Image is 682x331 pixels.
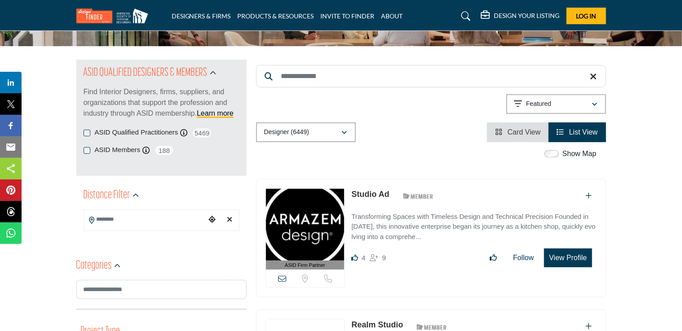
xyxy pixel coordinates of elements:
[526,100,551,109] p: Featured
[197,109,234,117] a: Learn more
[549,122,606,142] li: List View
[351,212,596,242] p: Transforming Spaces with Timeless Design and Technical Precision Founded in [DATE], this innovati...
[508,128,541,136] span: Card View
[76,258,112,274] h2: Categories
[567,8,606,24] button: Log In
[205,210,219,230] div: Choose your current location
[172,12,231,20] a: DESIGNERS & FIRMS
[382,254,386,261] span: 9
[370,253,386,263] div: Followers
[484,249,503,267] button: Like listing
[351,190,389,199] a: Studio Ad
[576,12,596,20] span: Log In
[351,188,389,200] p: Studio Ad
[481,11,560,22] div: DESIGN YOUR LISTING
[362,254,365,261] span: 4
[562,148,597,159] label: Show Map
[321,12,375,20] a: INVITE TO FINDER
[569,128,598,136] span: List View
[76,280,247,299] input: Search Category
[452,9,476,23] a: Search
[266,189,345,270] a: ASID Firm Partner
[381,12,403,20] a: ABOUT
[84,211,205,228] input: Search Location
[398,191,438,202] img: ASID Members Badge Icon
[84,187,130,204] h2: Distance Filter
[256,122,356,142] button: Designer (6449)
[266,189,345,261] img: Studio Ad
[507,249,540,267] button: Follow
[487,122,549,142] li: Card View
[84,87,239,119] p: Find Interior Designers, firms, suppliers, and organizations that support the profession and indu...
[285,261,325,269] span: ASID Firm Partner
[264,128,309,137] p: Designer (6449)
[76,9,153,23] img: Site Logo
[544,248,592,267] button: View Profile
[95,145,141,155] label: ASID Members
[351,254,358,261] i: Likes
[84,65,208,81] h2: ASID QUALIFIED DESIGNERS & MEMBERS
[586,192,592,200] a: Add To List
[154,145,174,156] span: 188
[84,147,90,154] input: ASID Members checkbox
[494,12,560,20] h5: DESIGN YOUR LISTING
[223,210,237,230] div: Clear search location
[192,127,212,139] span: 5469
[351,206,596,242] a: Transforming Spaces with Timeless Design and Technical Precision Founded in [DATE], this innovati...
[495,128,540,136] a: View Card
[256,65,606,87] input: Search Keyword
[84,130,90,136] input: ASID Qualified Practitioners checkbox
[506,94,606,114] button: Featured
[351,320,403,329] a: Realm Studio
[238,12,314,20] a: PRODUCTS & RESOURCES
[586,322,592,330] a: Add To List
[557,128,598,136] a: View List
[351,319,403,331] p: Realm Studio
[95,127,178,138] label: ASID Qualified Practitioners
